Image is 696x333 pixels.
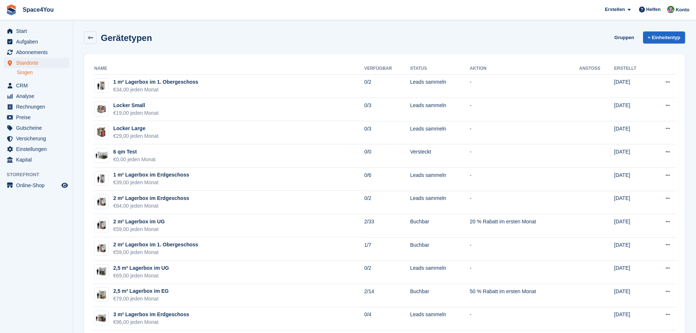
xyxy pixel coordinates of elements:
th: Status [410,63,469,75]
img: stora-icon-8386f47178a22dfd0bd8f6a31ec36ba5ce8667c1dd55bd0f319d3a0aa187defe.svg [6,4,17,15]
td: [DATE] [614,191,651,214]
td: - [470,75,579,98]
td: [DATE] [614,307,651,330]
td: Leads sammeln [410,307,469,330]
span: Einstellungen [16,144,60,154]
td: Buchbar [410,214,469,238]
span: Online-Shop [16,180,60,190]
div: Locker Small [113,102,159,109]
img: Locker%20Medium%202%20-%20Plain.jpg [95,125,109,139]
td: 0/3 [364,98,410,121]
img: 20-sqft-unit.jpg [95,243,109,254]
a: menu [4,91,69,101]
td: Leads sammeln [410,191,469,214]
td: Leads sammeln [410,98,469,121]
td: 0/2 [364,75,410,98]
div: €79,00 jeden Monat [113,295,169,303]
div: 2,5 m² Lagerbox im EG [113,287,169,295]
a: menu [4,47,69,57]
a: Gruppen [612,31,637,43]
a: menu [4,37,69,47]
div: €96,00 jeden Monat [113,318,189,326]
td: - [470,168,579,191]
td: 0/2 [364,261,410,284]
div: 1 m² Lagerbox im Erdgeschoss [113,171,189,179]
td: [DATE] [614,237,651,261]
td: Leads sammeln [410,168,469,191]
a: menu [4,144,69,154]
span: Analyse [16,91,60,101]
td: 2/33 [364,214,410,238]
a: menu [4,26,69,36]
th: Aktion [470,63,579,75]
span: Kapital [16,155,60,165]
td: 0/3 [364,121,410,144]
td: 20 % Rabatt im ersten Monat [470,214,579,238]
td: - [470,191,579,214]
span: Konto [676,6,689,14]
div: 6 qm Test [113,148,156,156]
div: €34,00 jeden Monat [113,86,198,94]
td: 0/4 [364,307,410,330]
img: 25-sqft-unit.jpg [95,290,109,300]
div: €59,00 jeden Monat [113,249,198,256]
td: 0/0 [364,144,410,168]
th: Anstoß [579,63,614,75]
span: Rechnungen [16,102,60,112]
td: - [470,237,579,261]
td: 0/6 [364,168,410,191]
td: [DATE] [614,261,651,284]
img: Locker%20Medium%201%20-%20Plain.jpg [95,102,109,116]
span: Preise [16,112,60,122]
img: 2,8qm-unit.jpg [95,266,109,277]
a: menu [4,58,69,68]
td: 0/2 [364,191,410,214]
td: Versteckt [410,144,469,168]
span: Aufgaben [16,37,60,47]
span: Gutscheine [16,123,60,133]
td: - [470,121,579,144]
a: Speisekarte [4,180,69,190]
div: €19,00 jeden Monat [113,109,159,117]
img: 10-sqft-unit.jpg [95,80,109,91]
td: Leads sammeln [410,75,469,98]
td: [DATE] [614,284,651,307]
a: menu [4,102,69,112]
td: 1/7 [364,237,410,261]
span: Start [16,26,60,36]
div: €39,00 jeden Monat [113,179,189,186]
th: Erstellt [614,63,651,75]
td: Buchbar [410,284,469,307]
td: - [470,261,579,284]
div: Locker Large [113,125,159,132]
div: €29,00 jeden Monat [113,132,159,140]
img: 2,0%20qm-sqft-unit.jpg [95,220,109,230]
td: Leads sammeln [410,121,469,144]
div: 2 m² Lagerbox im Erdgeschoss [113,194,189,202]
td: - [470,307,579,330]
div: €59,00 jeden Monat [113,226,165,233]
td: [DATE] [614,98,651,121]
td: 50 % Rabatt im ersten Monat [470,284,579,307]
td: [DATE] [614,168,651,191]
th: Verfügbar [364,63,410,75]
a: Singen [17,69,69,76]
td: [DATE] [614,144,651,168]
a: menu [4,133,69,144]
div: 3 m² Lagerbox im Erdgeschoss [113,311,189,318]
td: Buchbar [410,237,469,261]
td: [DATE] [614,75,651,98]
td: [DATE] [614,214,651,238]
img: 3,0%20q-unit.jpg [95,313,109,323]
span: CRM [16,80,60,91]
span: Versicherung [16,133,60,144]
h2: Gerätetypen [101,33,152,43]
td: - [470,144,579,168]
td: Leads sammeln [410,261,469,284]
td: - [470,98,579,121]
a: Vorschau-Shop [60,181,69,190]
span: Erstellen [605,6,625,13]
img: 10-sqft-unit%20(1).jpg [95,173,109,184]
img: 7,0%20qm-unit.jpg [95,150,109,161]
div: 2,5 m² Lagerbox im UG [113,264,169,272]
